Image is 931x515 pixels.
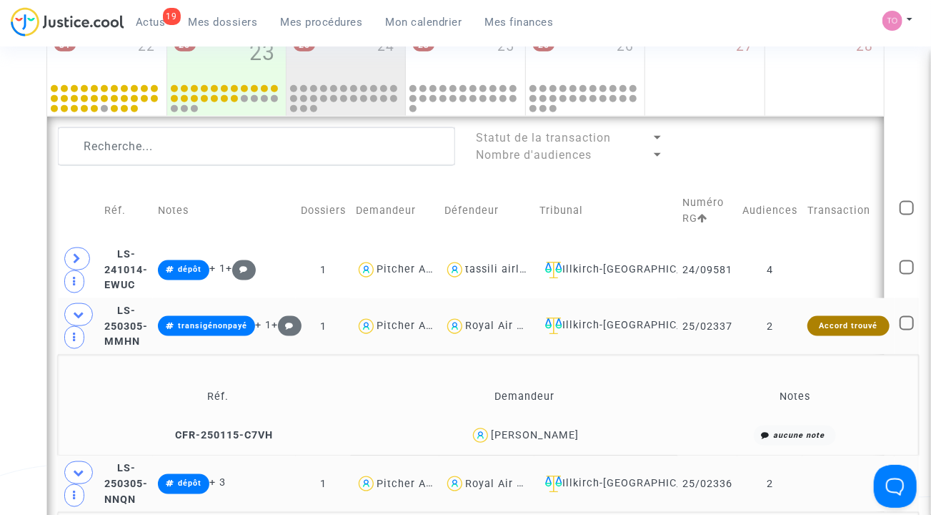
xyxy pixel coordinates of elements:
span: transigénonpayé [178,321,247,330]
span: + [226,263,257,275]
td: 2 [737,298,802,355]
td: 4 [737,242,802,298]
div: vendredi septembre 26, 25 events, click to expand [526,26,644,82]
td: Audiences [737,180,802,242]
span: Statut de la transaction [477,131,612,144]
span: LS-250305-MMHN [104,305,148,348]
img: icon-user.svg [444,260,465,280]
span: + 1 [209,263,226,275]
td: Numéro RG [677,180,737,242]
span: + 3 [209,476,226,489]
iframe: Help Scout Beacon - Open [874,465,917,508]
a: Mes finances [474,11,565,33]
img: icon-user.svg [356,474,377,494]
td: 2 [737,456,802,512]
div: mercredi septembre 24, 25 events, click to expand [287,26,405,82]
td: Notes [676,374,913,421]
img: icon-user.svg [356,260,377,280]
img: icon-faciliter-sm.svg [545,318,562,335]
img: icon-user.svg [444,316,465,337]
td: Tribunal [534,180,677,242]
div: jeudi septembre 25, 23 events, click to expand [406,26,524,82]
span: Actus [136,16,166,29]
td: Défendeur [439,180,534,242]
span: 28 [856,36,873,57]
img: icon-faciliter-sm.svg [545,262,562,279]
div: Royal Air Maroc [465,320,550,332]
td: 1 [296,298,351,355]
span: 27 [737,36,754,57]
span: + 1 [255,319,272,331]
td: Demandeur [372,374,676,421]
div: mardi septembre 23, 25 events, click to expand [167,26,286,82]
td: 25/02336 [677,456,737,512]
a: Mes procédures [269,11,374,33]
img: icon-faciliter-sm.svg [545,476,562,493]
span: dépôt [178,265,201,274]
td: 25/02337 [677,298,737,355]
td: Notes [153,180,296,242]
img: icon-user.svg [444,474,465,494]
span: CFR-250115-C7VH [162,429,273,441]
span: dépôt [178,479,201,488]
div: Royal Air Maroc [465,478,550,490]
div: Pitcher Avocat [377,320,455,332]
td: Réf. [63,374,372,421]
span: Mon calendrier [386,16,462,29]
div: Illkirch-[GEOGRAPHIC_DATA] [539,476,672,493]
span: Mes finances [485,16,554,29]
span: 23 [249,36,275,69]
img: icon-user.svg [356,316,377,337]
i: aucune note [773,431,825,440]
a: 19Actus [124,11,177,33]
a: Mes dossiers [177,11,269,33]
div: Illkirch-[GEOGRAPHIC_DATA] [539,318,672,335]
div: Illkirch-[GEOGRAPHIC_DATA] [539,262,672,279]
div: Pitcher Avocat [377,263,455,275]
td: Dossiers [296,180,351,242]
span: + [272,319,302,331]
span: Mes dossiers [189,16,258,29]
span: 24 [377,36,394,57]
span: Mes procédures [281,16,363,29]
a: Mon calendrier [374,11,474,33]
div: Accord trouvé [807,316,889,336]
td: 1 [296,242,351,298]
span: 25 [497,36,514,57]
div: Pitcher Avocat [377,478,455,490]
img: jc-logo.svg [11,7,124,36]
td: Réf. [99,180,153,242]
td: 24/09581 [677,242,737,298]
div: lundi septembre 22, 31 events, click to expand [47,26,166,82]
div: [PERSON_NAME] [491,429,579,441]
div: samedi septembre 27 [645,26,764,116]
div: 19 [163,8,181,25]
img: fe1f3729a2b880d5091b466bdc4f5af5 [882,11,902,31]
div: dimanche septembre 28 [765,26,884,116]
span: Nombre d'audiences [477,148,592,162]
td: Demandeur [351,180,439,242]
img: icon-user.svg [470,426,491,446]
span: LS-250305-NNQN [104,462,148,505]
td: 1 [296,456,351,512]
div: tassili airlines [465,263,542,275]
span: 26 [617,36,634,57]
span: LS-241014-EWUC [104,248,148,291]
span: 22 [139,36,156,57]
td: Transaction [802,180,894,242]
